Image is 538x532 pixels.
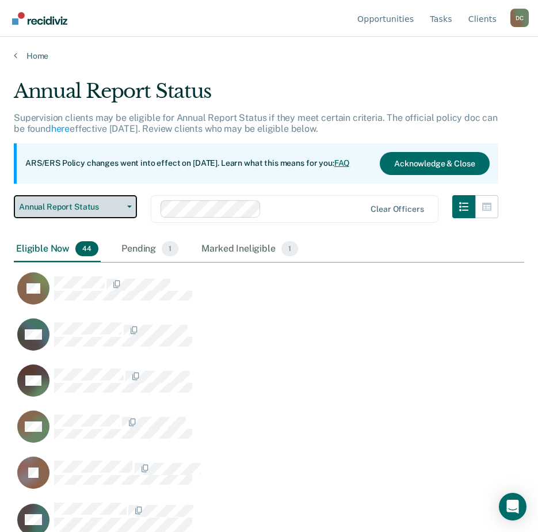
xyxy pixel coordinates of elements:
[380,152,489,175] button: Acknowledge & Close
[14,318,460,364] div: CaseloadOpportunityCell-01437068
[12,12,67,25] img: Recidiviz
[162,241,178,256] span: 1
[371,204,423,214] div: Clear officers
[510,9,529,27] button: Profile dropdown button
[119,237,181,262] div: Pending1
[281,241,298,256] span: 1
[334,158,350,168] a: FAQ
[25,158,350,169] p: ARS/ERS Policy changes went into effect on [DATE]. Learn what this means for you:
[510,9,529,27] div: D C
[14,79,498,112] div: Annual Report Status
[14,272,460,318] div: CaseloadOpportunityCell-02148927
[14,237,101,262] div: Eligible Now44
[14,112,498,134] p: Supervision clients may be eligible for Annual Report Status if they meet certain criteria. The o...
[75,241,98,256] span: 44
[14,410,460,456] div: CaseloadOpportunityCell-02512897
[199,237,300,262] div: Marked Ineligible1
[14,456,460,502] div: CaseloadOpportunityCell-03867043
[51,123,70,134] a: here
[499,493,526,520] div: Open Intercom Messenger
[14,364,460,410] div: CaseloadOpportunityCell-50618687
[14,195,137,218] button: Annual Report Status
[14,51,524,61] a: Home
[19,202,123,212] span: Annual Report Status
